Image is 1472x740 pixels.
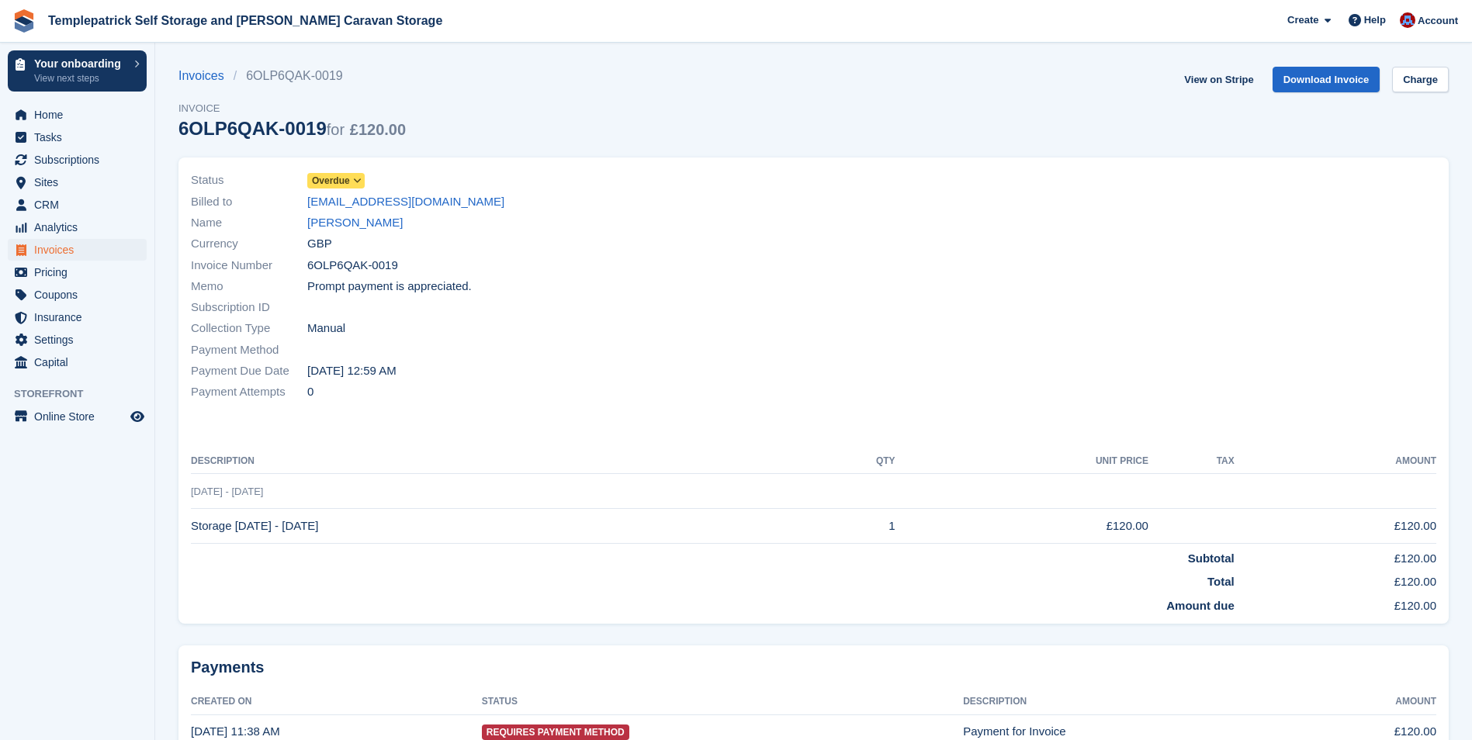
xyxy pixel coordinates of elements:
span: [DATE] - [DATE] [191,486,263,497]
h2: Payments [191,658,1436,677]
a: menu [8,329,147,351]
a: menu [8,284,147,306]
a: [PERSON_NAME] [307,214,403,232]
a: menu [8,306,147,328]
a: menu [8,194,147,216]
th: QTY [803,449,895,474]
div: 6OLP6QAK-0019 [178,118,406,139]
span: Prompt payment is appreciated. [307,278,472,296]
a: menu [8,104,147,126]
span: Help [1364,12,1386,28]
span: 0 [307,383,313,401]
span: Home [34,104,127,126]
a: menu [8,149,147,171]
a: menu [8,126,147,148]
a: Your onboarding View next steps [8,50,147,92]
span: Collection Type [191,320,307,337]
span: Invoice [178,101,406,116]
span: Account [1418,13,1458,29]
time: 2025-09-19 10:38:57 UTC [191,724,280,738]
span: Online Store [34,406,127,427]
th: Amount [1299,690,1436,714]
span: £120.00 [350,121,406,138]
img: stora-icon-8386f47178a22dfd0bd8f6a31ec36ba5ce8667c1dd55bd0f319d3a0aa187defe.svg [12,9,36,33]
span: Payment Due Date [191,362,307,380]
span: CRM [34,194,127,216]
td: £120.00 [895,509,1148,544]
span: Coupons [34,284,127,306]
span: Currency [191,235,307,253]
span: Subscription ID [191,299,307,316]
nav: breadcrumbs [178,67,406,85]
span: 6OLP6QAK-0019 [307,257,398,275]
span: Invoices [34,239,127,261]
th: Unit Price [895,449,1148,474]
a: View on Stripe [1178,67,1259,92]
td: £120.00 [1235,509,1436,544]
span: Sites [34,171,127,193]
td: £120.00 [1235,543,1436,567]
span: Memo [191,278,307,296]
span: Billed to [191,193,307,211]
strong: Subtotal [1188,552,1235,565]
p: Your onboarding [34,58,126,69]
time: 2025-09-19 23:59:59 UTC [307,362,397,380]
th: Amount [1235,449,1436,474]
p: View next steps [34,71,126,85]
span: Pricing [34,261,127,283]
th: Tax [1148,449,1235,474]
td: £120.00 [1235,567,1436,591]
a: menu [8,406,147,427]
a: menu [8,261,147,283]
th: Created On [191,690,482,714]
a: menu [8,239,147,261]
span: Settings [34,329,127,351]
td: 1 [803,509,895,544]
a: menu [8,216,147,238]
a: menu [8,351,147,373]
span: for [327,121,345,138]
span: Status [191,171,307,189]
span: Invoice Number [191,257,307,275]
span: Payment Method [191,341,307,359]
span: Storefront [14,386,154,402]
a: Download Invoice [1273,67,1380,92]
span: Payment Attempts [191,383,307,401]
a: Charge [1392,67,1449,92]
td: Storage [DATE] - [DATE] [191,509,803,544]
span: Create [1287,12,1318,28]
th: Status [482,690,963,714]
a: Overdue [307,171,365,189]
span: Analytics [34,216,127,238]
img: Leigh [1400,12,1415,28]
span: Manual [307,320,345,337]
th: Description [963,690,1299,714]
a: menu [8,171,147,193]
span: Requires Payment Method [482,724,629,740]
a: Invoices [178,67,234,85]
td: £120.00 [1235,591,1436,615]
span: Capital [34,351,127,373]
a: [EMAIL_ADDRESS][DOMAIN_NAME] [307,193,504,211]
span: Insurance [34,306,127,328]
span: Tasks [34,126,127,148]
strong: Amount due [1166,599,1235,612]
strong: Total [1207,575,1235,588]
span: GBP [307,235,332,253]
a: Templepatrick Self Storage and [PERSON_NAME] Caravan Storage [42,8,449,33]
span: Name [191,214,307,232]
a: Preview store [128,407,147,426]
span: Overdue [312,174,350,188]
th: Description [191,449,803,474]
span: Subscriptions [34,149,127,171]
